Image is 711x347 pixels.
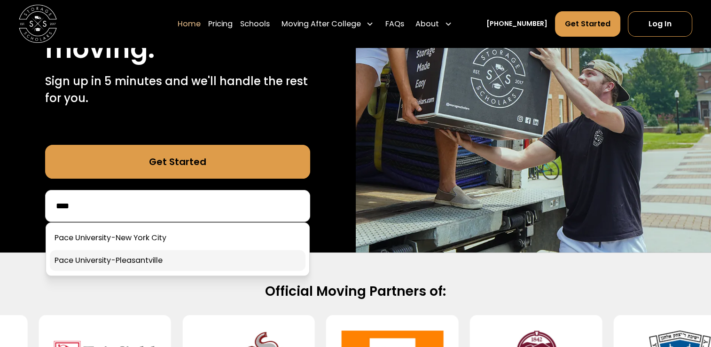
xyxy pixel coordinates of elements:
a: Schools [240,10,270,37]
img: Storage Scholars main logo [19,5,57,43]
h2: Official Moving Partners of: [53,283,658,300]
p: Sign up in 5 minutes and we'll handle the rest for you. [45,73,310,107]
a: Get Started [555,11,620,36]
a: Log In [628,11,692,36]
div: Moving After College [281,18,360,29]
div: About [415,18,439,29]
a: FAQs [385,10,404,37]
div: Moving After College [277,10,377,37]
div: About [412,10,456,37]
a: Get Started [45,145,310,179]
a: [PHONE_NUMBER] [486,19,547,29]
a: Pricing [208,10,233,37]
a: Home [178,10,201,37]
